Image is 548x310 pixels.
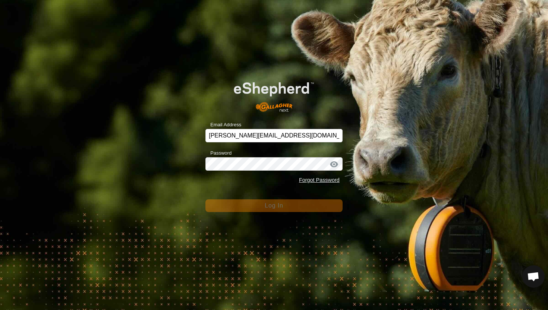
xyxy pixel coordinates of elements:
[205,121,241,129] label: Email Address
[522,265,545,288] div: Open chat
[299,177,340,183] a: Forgot Password
[205,149,232,157] label: Password
[219,71,329,117] img: E-shepherd Logo
[205,129,343,142] input: Email Address
[205,199,343,212] button: Log In
[265,202,283,209] span: Log In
